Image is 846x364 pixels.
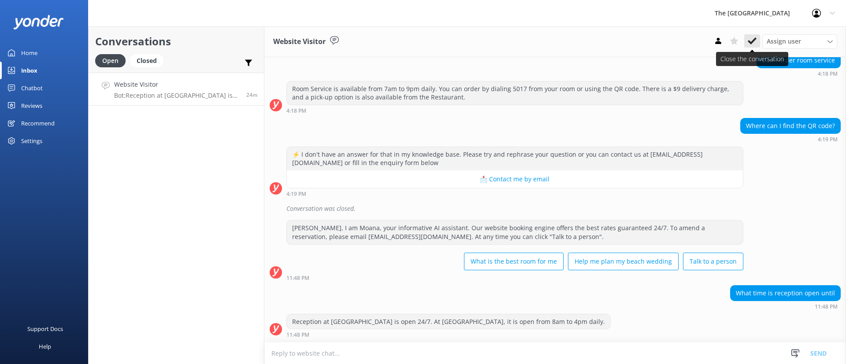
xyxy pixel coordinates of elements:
[286,191,306,197] strong: 4:19 PM
[95,54,126,67] div: Open
[287,170,743,188] button: 📩 Contact me by email
[286,276,309,281] strong: 11:48 PM
[21,114,55,132] div: Recommend
[730,303,841,309] div: Sep 12 2025 11:48pm (UTC -10:00) Pacific/Honolulu
[286,201,841,216] div: Conversation was closed.
[286,108,306,114] strong: 4:18 PM
[130,55,168,65] a: Closed
[815,304,838,309] strong: 11:48 PM
[286,331,611,338] div: Sep 12 2025 11:48pm (UTC -10:00) Pacific/Honolulu
[130,54,163,67] div: Closed
[13,15,64,29] img: yonder-white-logo.png
[731,286,840,301] div: What time is reception open until
[39,338,51,355] div: Help
[273,36,326,48] h3: Website Visitor
[762,34,837,48] div: Assign User
[95,33,257,50] h2: Conversations
[114,80,240,89] h4: Website Visitor
[114,92,240,99] p: Bot: Reception at [GEOGRAPHIC_DATA] is open 24/7. At [GEOGRAPHIC_DATA], it is open from 8am to 4p...
[287,81,743,105] div: Room Service is available from 7am to 9pm daily. You can order by dialing 5017 from your room or ...
[21,97,42,114] div: Reviews
[286,107,743,114] div: Sep 12 2025 04:18pm (UTC -10:00) Pacific/Honolulu
[568,253,679,270] button: Help me plan my beach wedding
[818,71,838,77] strong: 4:18 PM
[270,201,841,216] div: 2025-09-13T04:51:09.514
[286,275,743,281] div: Sep 12 2025 11:48pm (UTC -10:00) Pacific/Honolulu
[287,221,743,244] div: [PERSON_NAME], I am Moana, your informative AI assistant. Our website booking engine offers the b...
[89,73,264,106] a: Website VisitorBot:Reception at [GEOGRAPHIC_DATA] is open 24/7. At [GEOGRAPHIC_DATA], it is open ...
[767,37,801,46] span: Assign user
[27,320,63,338] div: Support Docs
[818,137,838,142] strong: 4:19 PM
[683,253,743,270] button: Talk to a person
[286,191,743,197] div: Sep 12 2025 04:19pm (UTC -10:00) Pacific/Honolulu
[757,70,841,77] div: Sep 12 2025 04:18pm (UTC -10:00) Pacific/Honolulu
[286,332,309,338] strong: 11:48 PM
[740,136,841,142] div: Sep 12 2025 04:19pm (UTC -10:00) Pacific/Honolulu
[21,132,42,150] div: Settings
[21,62,37,79] div: Inbox
[287,147,743,170] div: ⚡ I don't have an answer for that in my knowledge base. Please try and rephrase your question or ...
[246,91,257,99] span: Sep 12 2025 11:48pm (UTC -10:00) Pacific/Honolulu
[287,314,610,329] div: Reception at [GEOGRAPHIC_DATA] is open 24/7. At [GEOGRAPHIC_DATA], it is open from 8am to 4pm daily.
[757,53,840,68] div: Can I order room service
[21,44,37,62] div: Home
[464,253,564,270] button: What is the best room for me
[95,55,130,65] a: Open
[741,118,840,133] div: Where can I find the QR code?
[21,79,43,97] div: Chatbot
